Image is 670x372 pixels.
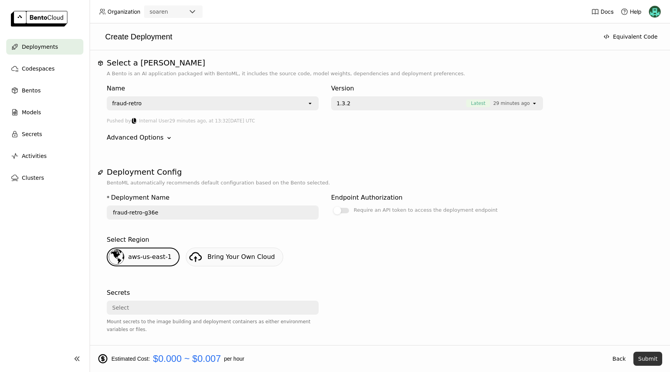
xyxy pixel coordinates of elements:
div: Advanced Options [107,133,164,142]
a: Clusters [6,170,83,186]
div: Select [112,304,129,312]
span: Help [630,8,642,15]
span: Latest [466,99,490,107]
span: Bentos [22,86,41,95]
a: Secrets [6,126,83,142]
div: Pushed by 29 minutes ago, at 13:32[DATE] UTC [107,117,653,125]
p: A Bento is an AI application packaged with BentoML, it includes the source code, model weights, d... [107,70,653,78]
span: Bring Your Own Cloud [207,253,275,260]
svg: open [307,100,313,106]
a: Docs [591,8,614,16]
span: Secrets [22,129,42,139]
div: Select Region [107,235,149,244]
button: Submit [633,352,662,366]
div: Name [107,84,319,93]
div: Internal User [131,118,137,124]
span: Deployments [22,42,58,51]
a: Models [6,105,83,120]
div: fraud-retro [112,99,142,107]
svg: Down [165,134,173,142]
div: Secrets [107,288,130,298]
span: $0.000 ~ $0.007 [153,353,221,364]
input: name of deployment (autogenerated if blank) [108,206,318,219]
span: 1.3.2 [337,99,351,107]
div: Require an API token to access the deployment endpoint [354,205,497,215]
div: Deployment Name [111,193,169,202]
span: aws-us-east-1 [128,253,171,260]
button: Back [608,352,630,366]
span: Organization [108,8,140,15]
a: Codespaces [6,61,83,76]
input: Selected [object Object]. [531,99,531,107]
h1: Deployment Config [107,167,653,177]
a: Bentos [6,83,83,98]
img: logo [11,11,67,27]
div: soaren [150,8,168,16]
span: Docs [601,8,614,15]
div: Create Deployment [97,31,596,42]
div: Mount secrets to the image building and deployment containers as either environment variables or ... [107,318,319,333]
div: Advanced Options [107,133,653,142]
p: BentoML automatically recommends default configuration based on the Bento selected. [107,179,653,187]
div: aws-us-east-1 [107,248,180,266]
button: Equivalent Code [599,30,662,44]
img: Nhan Le [649,6,661,18]
svg: open [531,100,538,106]
div: Endpoint Authorization [331,193,402,202]
span: Activities [22,151,47,161]
h1: Select a [PERSON_NAME] [107,58,653,67]
div: Help [621,8,642,16]
span: Models [22,108,41,117]
a: Deployments [6,39,83,55]
span: Internal User [139,117,169,125]
div: Estimated Cost: per hour [97,353,605,364]
span: 29 minutes ago [493,99,530,107]
a: Activities [6,148,83,164]
a: Bring Your Own Cloud [186,248,283,266]
div: IU [131,118,137,124]
div: Version [331,84,543,93]
span: Codespaces [22,64,55,73]
span: Clusters [22,173,44,182]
